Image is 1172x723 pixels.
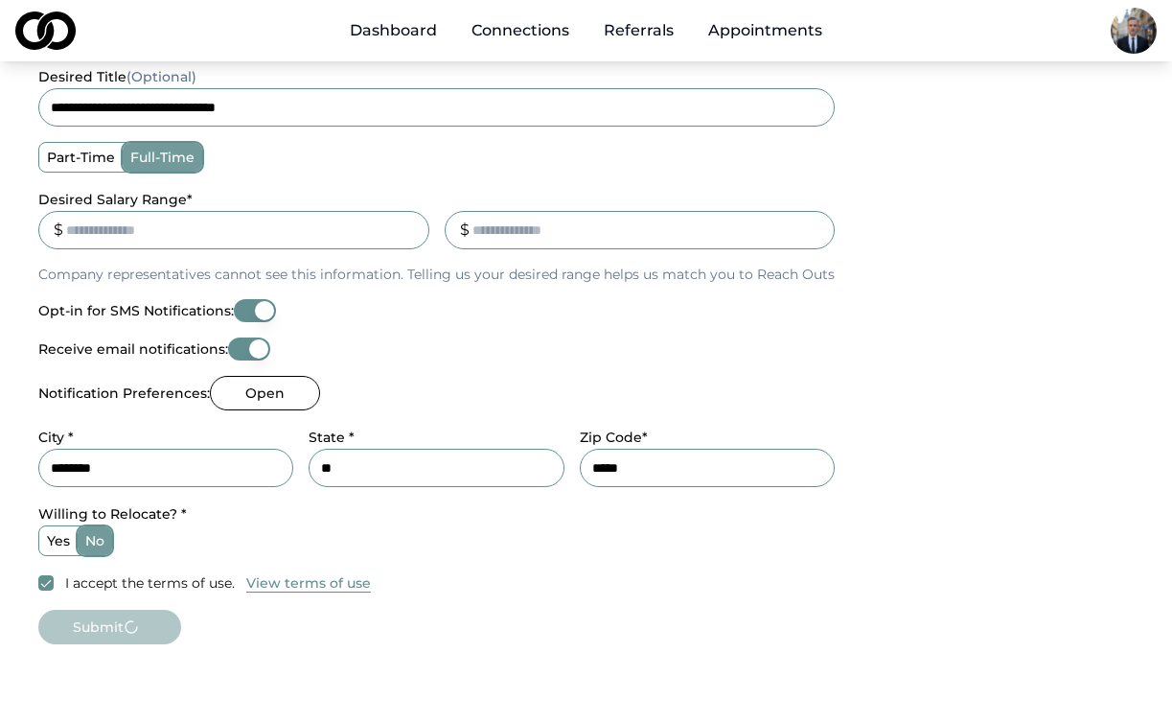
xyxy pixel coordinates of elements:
[65,573,235,593] label: I accept the terms of use.
[38,68,196,85] label: desired title
[456,12,585,50] a: Connections
[39,526,78,555] label: yes
[38,386,210,400] label: Notification Preferences:
[588,12,689,50] a: Referrals
[38,429,74,446] label: City *
[78,526,112,555] label: no
[334,12,838,50] nav: Main
[693,12,838,50] a: Appointments
[123,143,202,172] label: full-time
[38,304,234,317] label: Opt-in for SMS Notifications:
[445,191,451,208] label: _
[210,376,320,410] button: Open
[15,12,76,50] img: logo
[580,429,648,446] label: Zip Code*
[246,571,371,595] a: View terms of use
[126,68,196,85] span: (Optional)
[246,573,371,593] button: View terms of use
[39,143,123,172] label: part-time
[334,12,452,50] a: Dashboard
[38,265,835,284] p: Company representatives cannot see this information. Telling us your desired range helps us match...
[38,191,193,208] label: Desired Salary Range *
[54,219,63,242] div: $
[460,219,470,242] div: $
[38,505,187,523] label: Willing to Relocate? *
[1111,8,1157,54] img: a63f5dfc-b4c1-41bc-9212-4c819e1b44f3-Headshot%202025%20Square-profile_picture.jpeg
[309,429,355,446] label: State *
[38,342,228,356] label: Receive email notifications:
